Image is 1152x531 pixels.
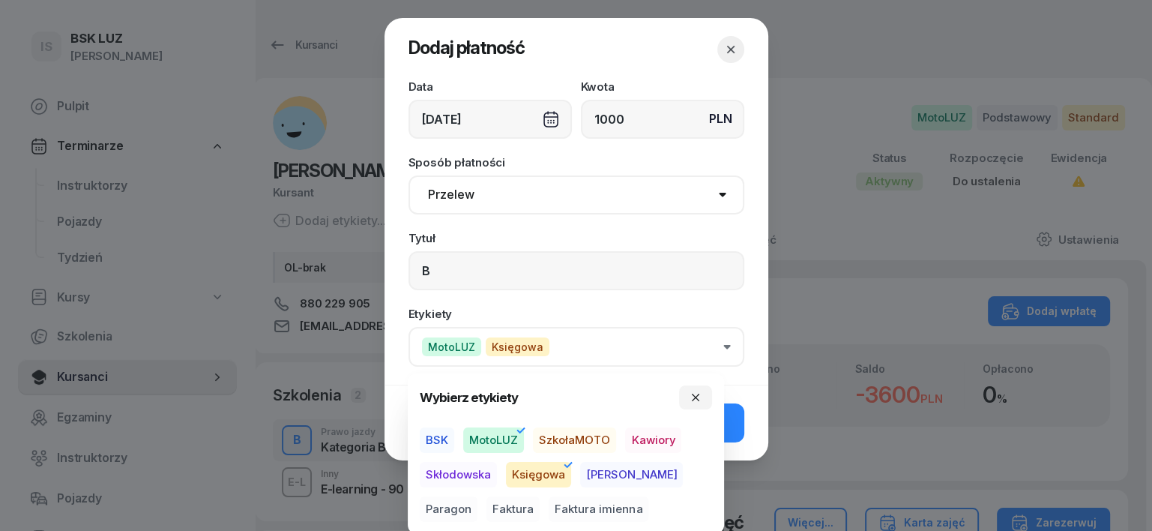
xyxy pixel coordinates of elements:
[420,462,497,487] button: Skłodowska
[420,427,454,453] button: BSK
[420,496,477,522] button: Paragon
[420,388,518,408] h4: Wybierz etykiety
[408,251,744,290] input: Np. zaliczka, pierwsza rata...
[580,462,683,487] button: [PERSON_NAME]
[486,337,549,356] span: Księgowa
[625,427,681,453] button: Kawiory
[463,427,524,453] button: MotoLUZ
[581,100,744,139] input: 0
[408,327,744,367] button: MotoLUZKsięgowa
[422,337,481,356] span: MotoLUZ
[486,496,540,522] button: Faktura
[533,427,616,453] button: SzkołaMOTO
[408,37,525,58] span: Dodaj płatność
[506,462,571,487] button: Księgowa
[549,496,648,522] button: Faktura imienna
